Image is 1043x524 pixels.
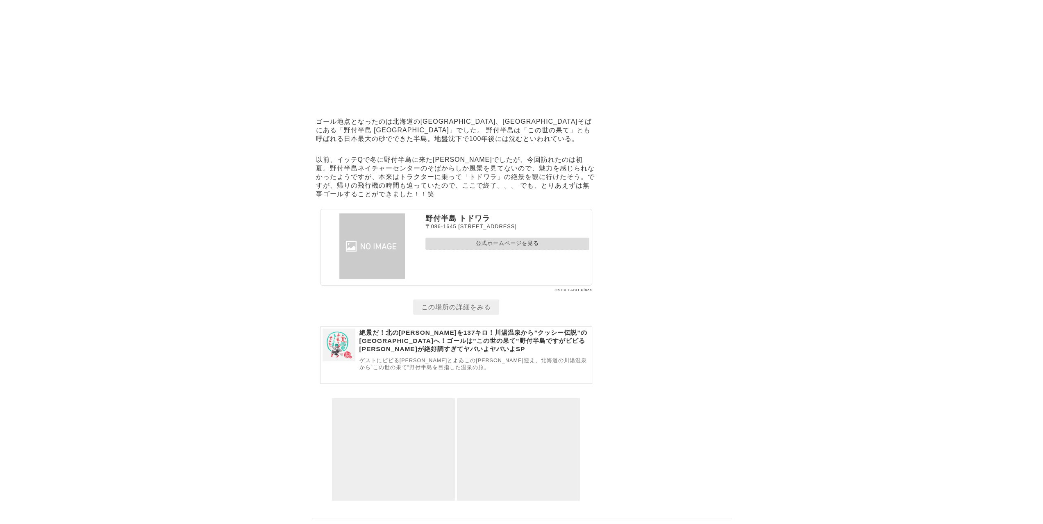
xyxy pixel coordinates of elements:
a: この場所の詳細をみる [413,299,499,315]
span: [STREET_ADDRESS] [458,223,517,229]
p: 野付半島 トドワラ [425,213,589,223]
p: 以前、イッテQで冬に野付半島に来た[PERSON_NAME]でしたが、今回訪れたのは初夏。野付半島ネイチャーセンターのそばからしか風景を見てないので、魅力を感じられなかったようですが、本来はトラ... [316,154,596,201]
p: 絶景だ！北の[PERSON_NAME]を137キロ！川湯温泉から”クッシー伝説”の[GEOGRAPHIC_DATA]へ！ゴールは”この世の果て”野付半島ですがビビる[PERSON_NAME]が絶... [359,329,590,353]
iframe: Advertisement [332,398,455,501]
p: ゴール地点となったのは北海道の[GEOGRAPHIC_DATA]、[GEOGRAPHIC_DATA]そばにある「野付半島 [GEOGRAPHIC_DATA]」でした。 野付半島は「この世の果て」... [316,116,596,145]
a: 公式ホームページを見る [425,238,589,250]
p: ゲストにビビる[PERSON_NAME]とよゐこの[PERSON_NAME]迎え、北海道の川湯温泉から”この世の果て”野付半島を目指した温泉の旅。 [359,357,590,371]
a: OSCA LABO Place [554,288,592,292]
span: 〒086-1645 [425,223,457,229]
img: 野付半島 トドワラ [323,213,421,279]
iframe: Advertisement [457,398,580,501]
img: 出川哲朗の充電させてもらえませんか？ [323,329,355,361]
